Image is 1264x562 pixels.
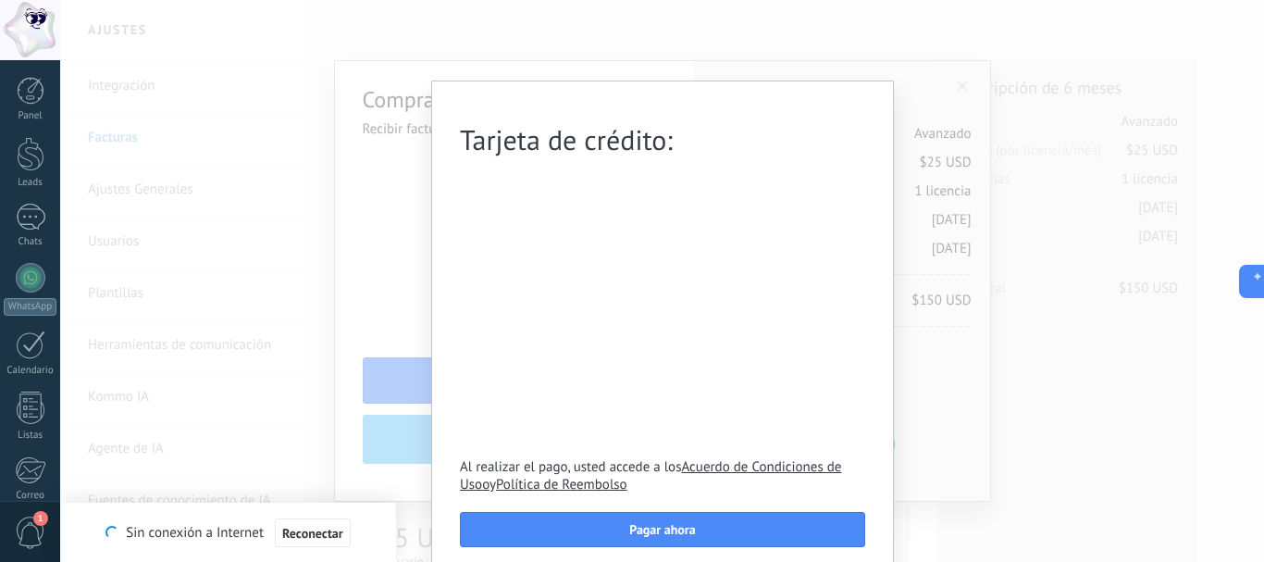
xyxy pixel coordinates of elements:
div: Sin conexión a Internet [105,518,350,548]
div: Listas [4,430,57,442]
div: Calendario [4,365,57,377]
span: 1 [33,511,48,526]
a: Política de Reembolso [496,476,627,493]
span: Reconectar [282,527,343,540]
div: Al realizar el pago, usted accede a los y [460,458,865,493]
div: Panel [4,110,57,122]
div: Leads [4,177,57,189]
a: Acuerdo de Condiciones de Usoo [460,458,841,493]
div: WhatsApp [4,298,56,316]
div: Chats [4,236,57,248]
h3: Tarjeta de crédito: [460,127,865,155]
iframe: Campo de entrada seguro para el pago [456,169,869,457]
div: Correo [4,490,57,502]
button: Reconectar [275,518,351,548]
button: Pagar ahora [460,512,865,547]
span: Pagar ahora [629,523,695,536]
